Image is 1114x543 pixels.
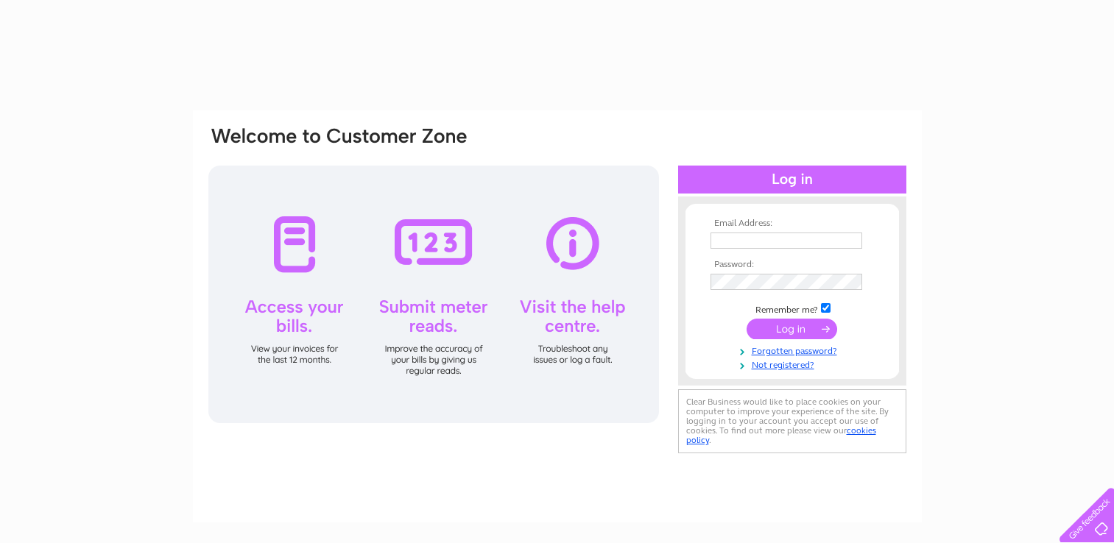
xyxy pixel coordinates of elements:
th: Email Address: [707,219,878,229]
input: Submit [747,319,837,339]
a: cookies policy [686,425,876,445]
div: Clear Business would like to place cookies on your computer to improve your experience of the sit... [678,389,906,453]
td: Remember me? [707,301,878,316]
a: Not registered? [711,357,878,371]
a: Forgotten password? [711,343,878,357]
th: Password: [707,260,878,270]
